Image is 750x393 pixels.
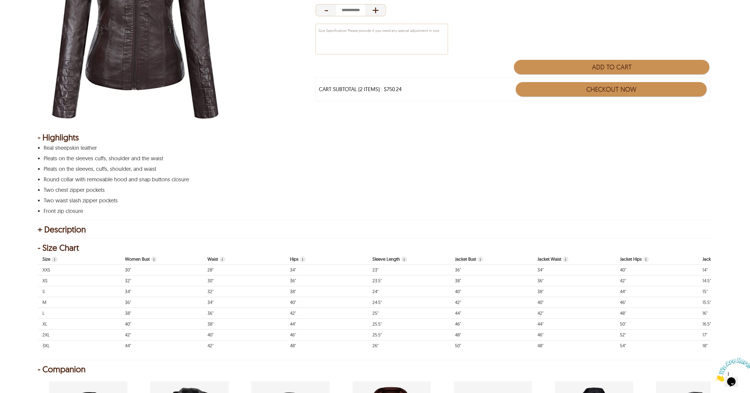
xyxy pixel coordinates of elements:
[44,155,705,161] p: Pleats on the sleeves cuffs, shoulder and the waist
[643,256,649,262] span: Measurement of finished jacket hips. Circular measurement.
[615,319,698,330] td: Measurement of finished jacket hips. Circular measurement. 50"
[533,275,615,286] td: Measurement of finished jacket waist. Circular measurement. 36"
[368,308,450,319] td: Sleeve Length 25"
[203,275,285,286] td: Waist 30"
[203,286,285,297] td: Waist 32"
[533,340,615,351] td: Measurement of finished jacket waist. Circular measurement. 48"
[450,254,533,265] th: Jacket Bust
[316,24,448,54] textarea: Size Specification Please provide if you need any special adjustment in size.
[285,319,368,330] td: Jacket Hips 44"
[365,4,386,16] div: Increase Quantity of Item
[368,319,450,330] td: Sleeve Length 25.5"
[615,340,698,351] td: Measurement of finished jacket hips. Circular measurement. 54"
[615,265,698,275] td: Measurement of finished jacket hips. Circular measurement. 40"
[44,187,705,193] p: Two chest zipper pockets
[120,286,203,297] td: Women Bust 34"
[285,275,368,286] td: Jacket Hips 36"
[285,340,368,351] td: Jacket Hips 48"
[450,297,533,308] td: Jacket Bust 42"
[120,265,203,275] td: Women Bust 30"
[533,319,615,330] td: Measurement of finished jacket waist. Circular measurement. 44"
[316,4,336,16] div: Decrease Quantity of Item
[120,319,203,330] td: Women Bust 40"
[368,275,450,286] td: Sleeve Length 23.5"
[38,275,120,286] td: Size XS
[38,319,120,330] td: Size XL
[203,319,285,330] td: Waist 38"
[2,2,40,26] img: Chat attention grabber
[516,82,707,97] button: Checkout Now
[450,265,533,275] td: Jacket Bust 36"
[368,265,450,275] td: Sleeve Length 23"
[38,265,120,275] td: Size XXS
[401,256,407,262] span: Sleeve Length
[368,340,450,351] td: Sleeve Length 26"
[120,340,203,351] td: Women Bust 44"
[615,330,698,340] td: Measurement of finished jacket hips. Circular measurement. 52"
[44,208,705,214] p: Front zip closure
[44,177,705,183] p: Round collar with removable hood and snap buttons closure
[533,297,615,308] td: Measurement of finished jacket waist. Circular measurement. 40"
[450,319,533,330] td: Jacket Bust 46"
[38,330,120,340] td: Size 2XL
[450,308,533,319] td: Jacket Bust 44"
[533,265,615,275] td: Measurement of finished jacket waist. Circular measurement. 34"
[203,297,285,308] td: Waist 34"
[319,86,402,92] div: CART SUBTOTAL (2 ITEMS) : $750.24
[38,340,120,351] td: Size 3XL
[285,330,368,340] td: Jacket Hips 46"
[52,256,58,262] span: Size
[450,286,533,297] td: Jacket Bust 40"
[563,256,568,262] span: Measurement of finished jacket waist. Circular measurement.
[615,275,698,286] td: Measurement of finished jacket hips. Circular measurement. 42"
[44,166,705,172] p: Pleats on the sleeves, cuffs, shoulder, and waist
[300,256,306,262] span: Jacket Hips
[38,245,713,251] div: - Size Chart
[285,297,368,308] td: Jacket Hips 40"
[203,265,285,275] td: Waist 28"
[368,286,450,297] td: Sleeve Length 24"
[38,366,713,372] div: - Companion
[368,297,450,308] td: Sleeve Length 24.5"
[285,286,368,297] td: Jacket Hips 38"
[368,330,450,340] td: Sleeve Length 25.5"
[38,297,120,308] td: Size M
[219,256,225,262] span: Waist
[615,286,698,297] td: Measurement of finished jacket hips. Circular measurement. 44"
[533,308,615,319] td: Measurement of finished jacket waist. Circular measurement. 42"
[285,254,368,265] th: Jacket Hips
[120,330,203,340] td: Women Bust 42"
[203,254,285,265] th: Waist
[615,254,698,265] th: Measurement of finished jacket hips. Circular measurement.
[38,308,120,319] td: Size L
[120,275,203,286] td: Women Bust 32"
[151,256,157,262] span: Women Bust
[2,2,5,8] span: 1
[38,134,713,140] div: - Highlights
[615,297,698,308] td: Measurement of finished jacket hips. Circular measurement. 46"
[120,308,203,319] td: Women Bust 38"
[38,226,713,232] div: + Description
[285,308,368,319] td: Jacket Hips 42"
[368,254,450,265] th: Sleeve Length
[450,340,533,351] td: Jacket Bust 50"
[120,254,203,265] th: Women Bust
[44,145,705,151] p: Real sheepskin leather
[203,308,285,319] td: Waist 36"
[533,254,615,265] th: Measurement of finished jacket waist. Circular measurement.
[713,355,750,384] iframe: chat widget
[533,286,615,297] td: Measurement of finished jacket waist. Circular measurement. 38"
[615,308,698,319] td: Measurement of finished jacket hips. Circular measurement. 48"
[203,340,285,351] td: Waist 42"
[285,265,368,275] td: Jacket Hips 34"
[44,198,705,204] p: Two waist slash zipper pockets
[38,254,120,265] th: Size
[450,330,533,340] td: Jacket Bust 48"
[38,286,120,297] td: Size S
[514,60,709,74] button: Add to Cart
[533,330,615,340] td: Measurement of finished jacket waist. Circular measurement. 46"
[478,256,483,262] span: Jacket Bust
[515,104,709,121] iframe: PayPal
[203,330,285,340] td: Waist 40"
